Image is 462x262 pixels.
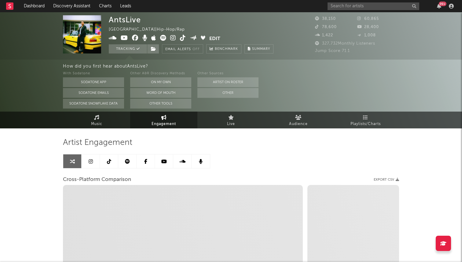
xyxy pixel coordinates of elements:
input: Search for artists [328,2,419,10]
button: Export CSV [374,178,399,182]
div: How did you first hear about AntsLive ? [63,63,462,70]
span: Summary [252,47,270,51]
button: Edit [209,35,220,42]
button: On My Own [130,77,191,87]
span: Cross-Platform Comparison [63,176,131,183]
button: Sodatone Emails [63,88,124,98]
span: 38,150 [315,17,336,21]
span: Artist Engagement [63,139,132,146]
div: 99 + [439,2,446,6]
button: Word Of Mouth [130,88,191,98]
span: Benchmark [215,46,238,53]
button: Artist on Roster [197,77,258,87]
a: Playlists/Charts [332,112,399,128]
div: AntsLive [109,15,141,24]
span: Engagement [152,120,176,128]
button: Email AlertsOff [162,44,203,54]
button: 99+ [437,4,441,9]
button: Summary [244,44,273,54]
button: Other Tools [130,99,191,109]
button: Other [197,88,258,98]
a: Music [63,112,130,128]
a: Live [197,112,265,128]
button: Sodatone App [63,77,124,87]
button: Tracking [109,44,147,54]
span: 28,400 [357,25,379,29]
span: Audience [289,120,308,128]
div: Other A&R Discovery Methods [130,70,191,77]
span: 1,008 [357,33,376,37]
a: Audience [265,112,332,128]
div: Other Sources [197,70,258,77]
button: Sodatone Snowflake Data [63,99,124,109]
div: With Sodatone [63,70,124,77]
em: Off [193,48,200,51]
a: Engagement [130,112,197,128]
span: 60,865 [357,17,379,21]
span: 327,732 Monthly Listeners [315,42,375,46]
span: 1,422 [315,33,333,37]
span: Music [91,120,102,128]
div: [GEOGRAPHIC_DATA] | Hip-Hop/Rap [109,26,192,33]
span: 78,600 [315,25,337,29]
span: Playlists/Charts [350,120,381,128]
span: Live [227,120,235,128]
a: Benchmark [206,44,241,54]
span: Jump Score: 71.1 [315,49,350,53]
